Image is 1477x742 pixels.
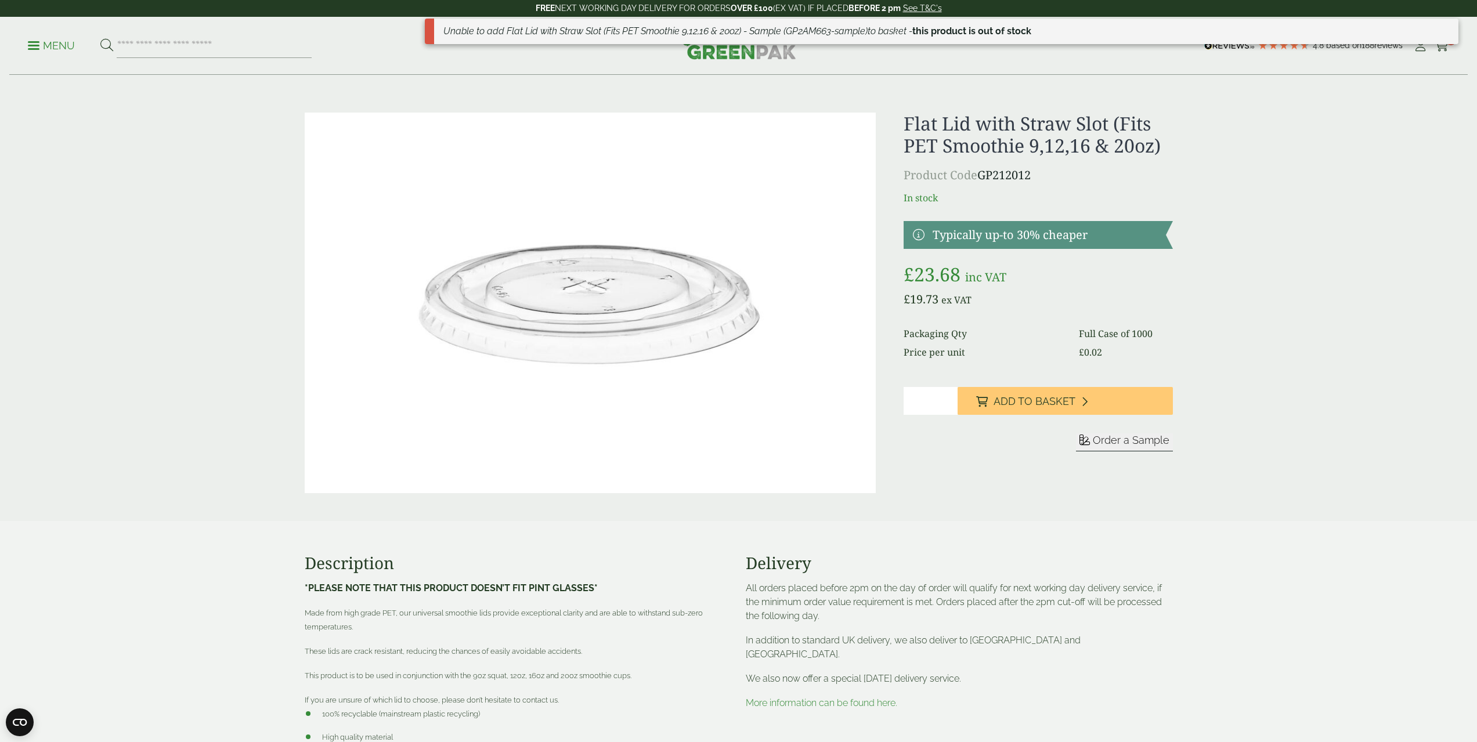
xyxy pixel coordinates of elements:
p: In stock [904,191,1172,205]
bdi: 0.02 [1079,346,1102,359]
p: GP212012 [904,167,1172,184]
h3: Description [305,553,732,573]
span: 100% recyclable (mainstream plastic recycling) [322,710,480,718]
button: Add to Basket [958,387,1173,415]
strong: this product is out of stock [912,26,1031,37]
span: High quality material [322,733,393,741]
span: Order a Sample [1093,434,1169,446]
p: In addition to standard UK delivery, we also deliver to [GEOGRAPHIC_DATA] and [GEOGRAPHIC_DATA]. [746,634,1173,661]
span: Product Code [904,167,977,183]
span: £ [904,262,914,287]
p: Menu [28,39,75,53]
span: ex VAT [941,294,972,306]
bdi: 19.73 [904,291,938,307]
h1: Flat Lid with Straw Slot (Fits PET Smoothie 9,12,16 & 20oz) [904,113,1172,157]
a: Menu [28,39,75,50]
span: Made from high grade PET, our universal smoothie lids provide exceptional clarity and are able to... [305,609,703,631]
p: All orders placed before 2pm on the day of order will qualify for next working day delivery servi... [746,581,1173,623]
span: Add to Basket [994,395,1075,408]
p: We also now offer a special [DATE] delivery service. [746,672,1173,686]
dt: Price per unit [904,345,1065,359]
span: £ [1079,346,1084,359]
dd: Full Case of 1000 [1079,327,1172,341]
strong: OVER £100 [731,3,773,13]
strong: *PLEASE NOTE THAT THIS PRODUCT DOESN’T FIT PINT GLASSES* [305,582,598,593]
a: See T&C's [903,3,942,13]
strong: FREE [536,3,555,13]
strong: BEFORE 2 pm [848,3,901,13]
span: These lids are crack resistant, reducing the chances of easily avoidable accidents. [305,647,582,656]
a: More information can be found here. [746,697,897,708]
em: Unable to add Flat Lid with Straw Slot (Fits PET Smoothie 9,12,16 & 20oz) - Sample (GP2AM663-samp... [443,26,912,37]
span: If you are unsure of which lid to choose, please don’t hesitate to contact us. [305,696,559,704]
h3: Delivery [746,553,1173,573]
button: Order a Sample [1076,433,1173,451]
button: Open CMP widget [6,708,34,736]
img: Flat Lid With Straw Slot (Fits PET 9,12,16 & 20oz) Single Sleeve 0 [305,113,876,493]
span: £ [904,291,910,307]
dt: Packaging Qty [904,327,1065,341]
span: inc VAT [965,269,1006,285]
bdi: 23.68 [904,262,960,287]
span: This product is to be used in conjunction with the 9oz squat, 12oz, 16oz and 20oz smoothie cups. [305,671,631,680]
